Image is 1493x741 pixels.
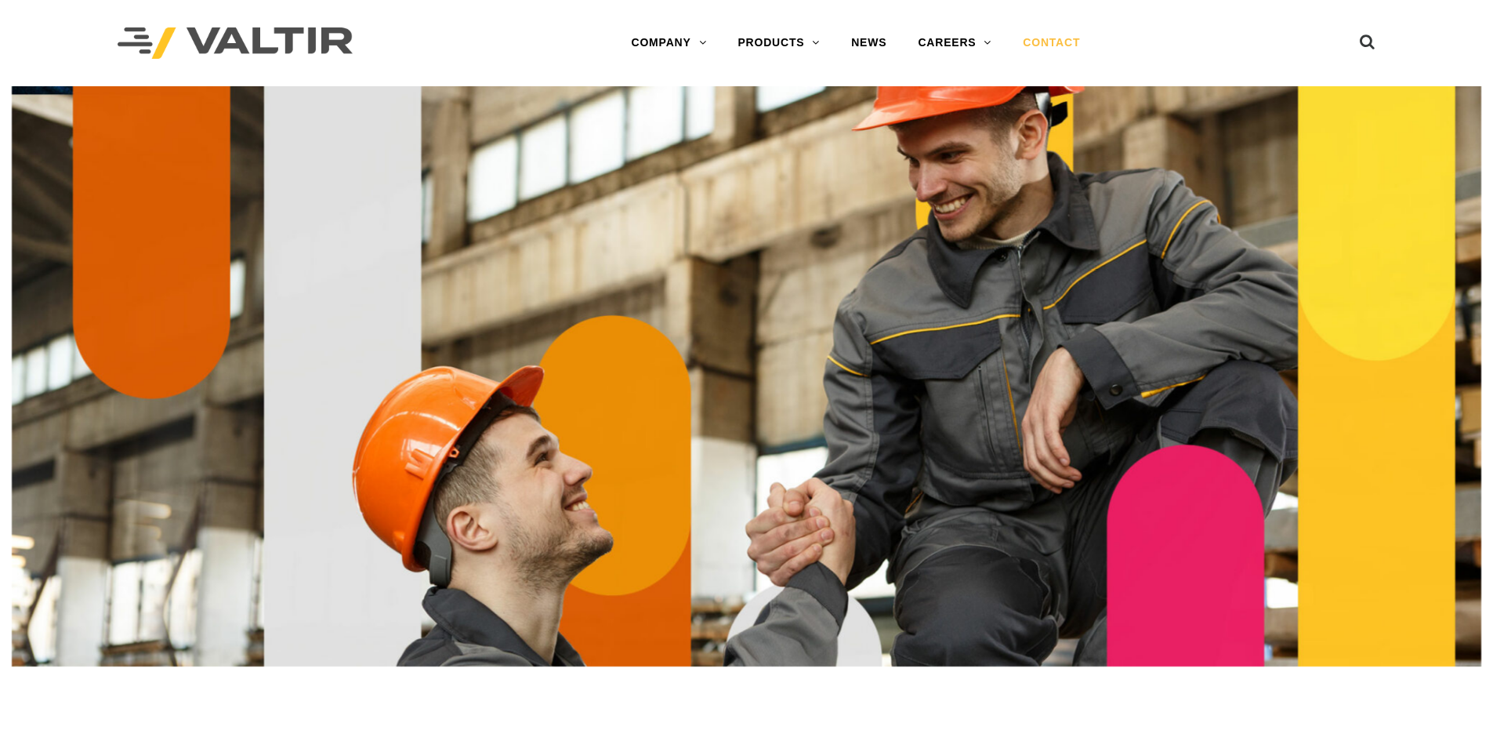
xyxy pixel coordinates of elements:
a: COMPANY [615,27,722,59]
a: CONTACT [1007,27,1096,59]
a: NEWS [835,27,902,59]
a: CAREERS [902,27,1007,59]
img: Contact_1 [12,86,1481,667]
a: PRODUCTS [722,27,835,59]
img: Valtir [118,27,353,60]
